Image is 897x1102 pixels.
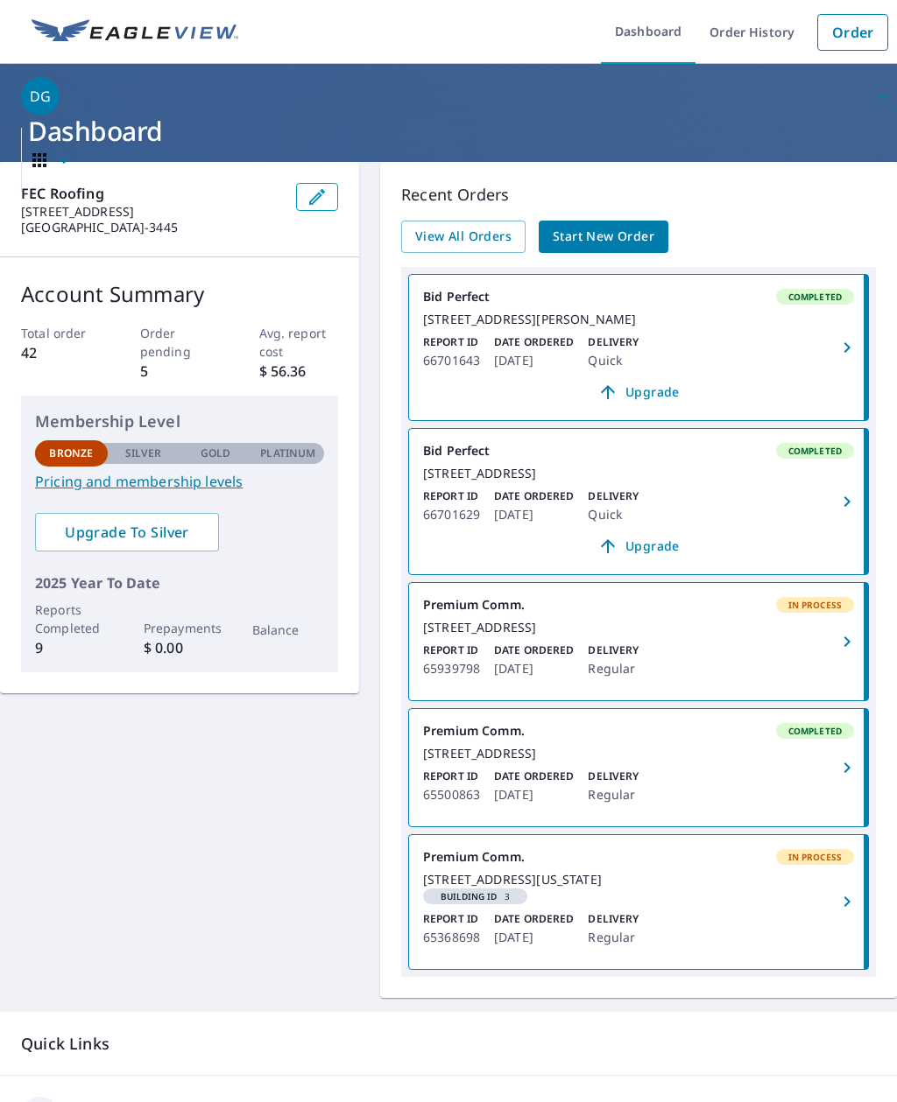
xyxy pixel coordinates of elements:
div: Bid Perfect [423,443,854,459]
p: [DATE] [494,927,574,948]
p: [DATE] [494,658,574,679]
p: 66701629 [423,504,480,525]
a: Start New Order [539,221,668,253]
img: EV Logo [32,19,238,46]
p: 65500863 [423,784,480,805]
p: Quick [588,504,639,525]
div: [STREET_ADDRESS][PERSON_NAME] [423,312,854,327]
p: Balance [252,621,325,639]
a: View All Orders [401,221,526,253]
div: [STREET_ADDRESS][US_STATE] [423,872,854,888]
a: Bid PerfectCompleted[STREET_ADDRESS]Report ID66701629Date Ordered[DATE]DeliveryQuickUpgrade [409,429,868,574]
div: Bid Perfect [423,289,854,305]
span: View All Orders [415,226,512,248]
h1: Dashboard [21,113,876,149]
p: 2025 Year To Date [35,572,324,593]
div: Premium Comm. [423,849,854,865]
p: Total order [21,324,101,342]
p: Report ID [423,911,480,927]
span: Start New Order [553,226,654,248]
p: Platinum [260,446,315,461]
div: Premium Comm. [423,723,854,739]
a: Order [817,14,888,51]
p: Bronze [49,446,93,461]
span: Upgrade To Silver [49,523,205,542]
div: Premium Comm. [423,597,854,613]
p: [DATE] [494,504,574,525]
p: 9 [35,637,108,658]
button: DG [21,64,897,128]
p: 65939798 [423,658,480,679]
p: Recent Orders [401,183,876,207]
span: Completed [778,725,852,737]
p: Gold [201,446,230,461]
p: Report ID [423,334,480,350]
p: Delivery [588,488,639,504]
div: [STREET_ADDRESS] [423,620,854,635]
p: FEC Roofing [21,183,282,204]
p: Report ID [423,642,480,658]
p: Date Ordered [494,769,574,784]
span: Upgrade [434,382,844,403]
p: Date Ordered [494,642,574,658]
p: Delivery [588,334,639,350]
p: Quick Links [21,1033,876,1055]
p: Avg. report cost [259,324,339,361]
p: Quick [588,350,639,371]
span: 3 [430,892,520,901]
a: Premium Comm.Completed[STREET_ADDRESS]Report ID65500863Date Ordered[DATE]DeliveryRegular [409,709,868,826]
p: Prepayments [144,619,216,637]
p: Date Ordered [494,911,574,927]
a: Pricing and membership levels [35,471,324,492]
p: Reports Completed [35,600,108,637]
p: Regular [588,658,639,679]
p: Silver [125,446,162,461]
a: Premium Comm.In Process[STREET_ADDRESS][US_STATE]Building ID3Report ID65368698Date Ordered[DATE]D... [409,835,868,969]
span: Upgrade [434,536,844,557]
p: Delivery [588,911,639,927]
p: [GEOGRAPHIC_DATA]-3445 [21,220,282,235]
p: [DATE] [494,784,574,805]
p: Report ID [423,769,480,784]
p: Date Ordered [494,334,574,350]
span: In Process [778,599,853,611]
p: 65368698 [423,927,480,948]
a: Premium Comm.In Process[STREET_ADDRESS]Report ID65939798Date Ordered[DATE]DeliveryRegular [409,583,868,700]
p: Delivery [588,642,639,658]
p: Date Ordered [494,488,574,504]
em: Building ID [441,892,498,901]
div: [STREET_ADDRESS] [423,466,854,481]
div: [STREET_ADDRESS] [423,746,854,762]
p: 42 [21,342,101,363]
p: [DATE] [494,350,574,371]
p: $ 56.36 [259,361,339,382]
div: DG [21,77,60,116]
p: 5 [140,361,220,382]
p: Regular [588,927,639,948]
span: In Process [778,851,853,863]
p: Delivery [588,769,639,784]
a: Upgrade [423,378,854,406]
p: [STREET_ADDRESS] [21,204,282,220]
p: Regular [588,784,639,805]
p: Report ID [423,488,480,504]
p: 66701643 [423,350,480,371]
p: Order pending [140,324,220,361]
a: Upgrade [423,532,854,560]
a: Upgrade To Silver [35,513,219,551]
a: Bid PerfectCompleted[STREET_ADDRESS][PERSON_NAME]Report ID66701643Date Ordered[DATE]DeliveryQuick... [409,275,868,420]
p: $ 0.00 [144,637,216,658]
p: Account Summary [21,278,338,310]
span: Completed [778,291,852,303]
p: Membership Level [35,410,324,433]
span: Completed [778,445,852,457]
